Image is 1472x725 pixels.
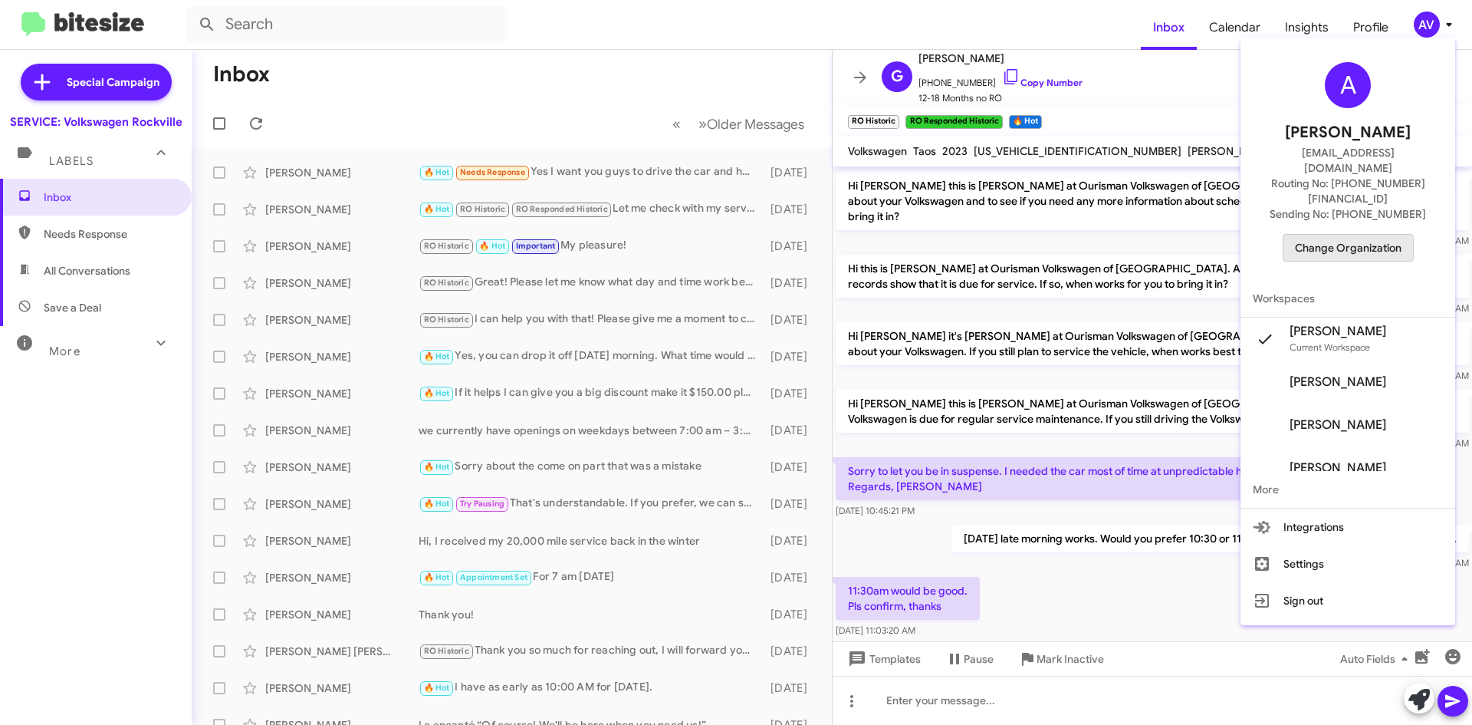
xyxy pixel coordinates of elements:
button: Change Organization [1283,234,1414,262]
span: Workspaces [1240,280,1455,317]
span: [PERSON_NAME] [1290,417,1386,433]
div: A [1325,62,1371,108]
button: Settings [1240,545,1455,582]
button: Sign out [1240,582,1455,619]
span: [EMAIL_ADDRESS][DOMAIN_NAME] [1259,145,1437,176]
button: Integrations [1240,509,1455,545]
span: Current Workspace [1290,341,1370,353]
span: [PERSON_NAME] [1290,374,1386,390]
span: [PERSON_NAME] [1285,120,1411,145]
span: Change Organization [1295,235,1401,261]
span: More [1240,471,1455,508]
span: Routing No: [PHONE_NUMBER][FINANCIAL_ID] [1259,176,1437,206]
span: Sending No: [PHONE_NUMBER] [1270,206,1426,222]
span: [PERSON_NAME] [1290,324,1386,339]
span: [PERSON_NAME] [1290,460,1386,476]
